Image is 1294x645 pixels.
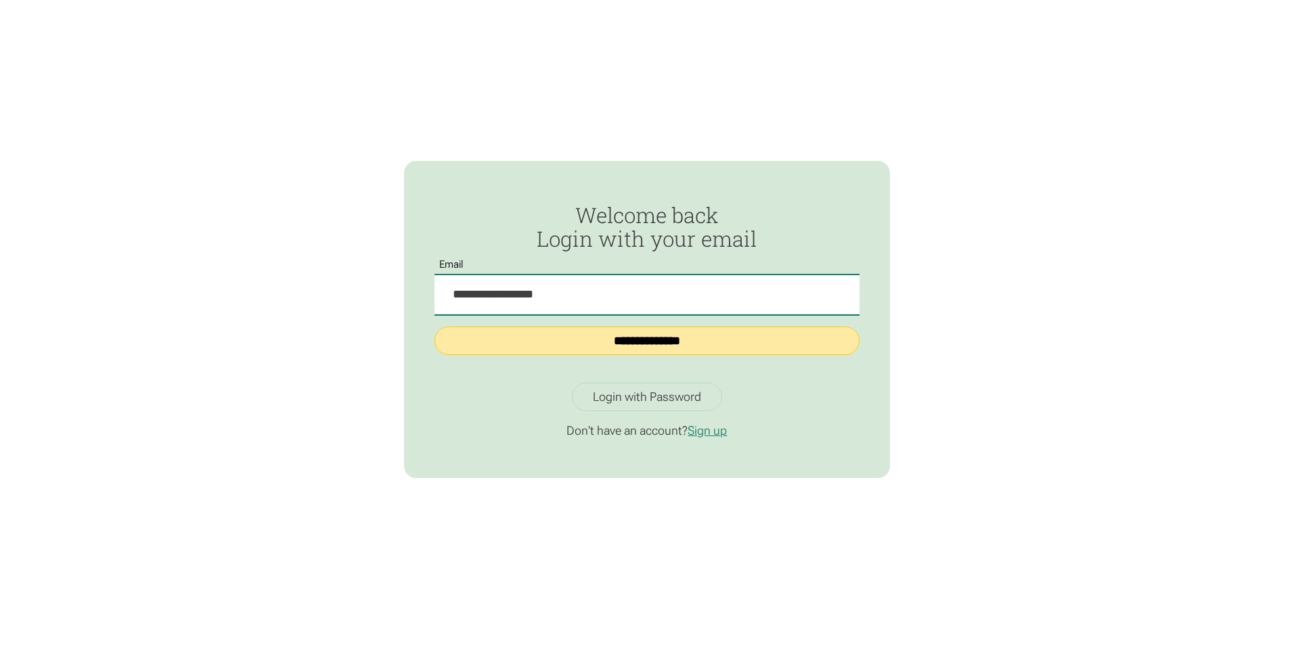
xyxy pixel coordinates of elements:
[434,204,860,250] h2: Welcome back Login with your email
[434,259,468,270] label: Email
[688,423,727,437] a: Sign up
[434,423,860,438] p: Don't have an account?
[434,204,860,370] form: Passwordless Login
[593,389,701,404] div: Login with Password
